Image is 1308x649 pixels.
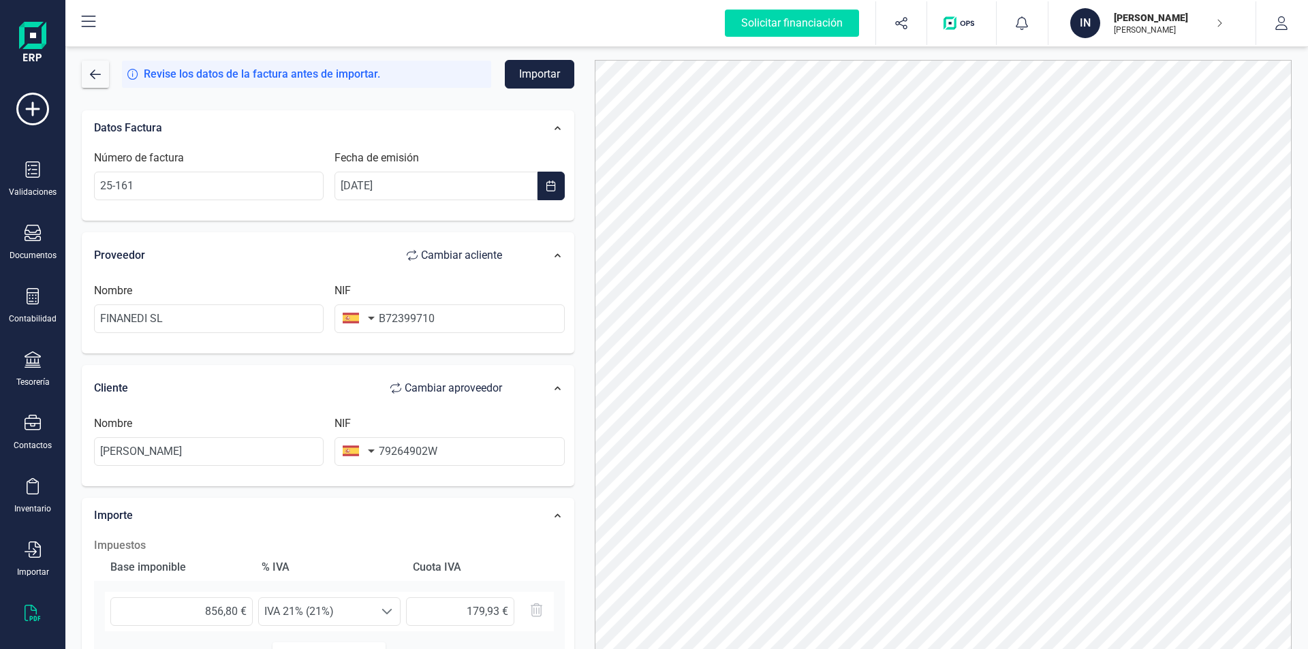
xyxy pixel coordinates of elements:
div: Datos Factura [87,113,523,143]
label: Fecha de emisión [334,150,419,166]
div: Inventario [14,503,51,514]
div: Contabilidad [9,313,57,324]
div: Proveedor [94,242,516,269]
div: Cuota IVA [407,554,553,581]
h2: Impuestos [94,537,565,554]
input: 0,00 € [406,597,514,626]
div: Tesorería [16,377,50,387]
button: Importar [505,60,574,89]
label: Número de factura [94,150,184,166]
label: NIF [334,283,351,299]
div: Documentos [10,250,57,261]
button: Cambiar aproveedor [377,375,516,402]
span: Cambiar a cliente [421,247,502,264]
img: Logo de OPS [944,16,980,30]
div: Importar [17,567,49,577]
button: Logo de OPS [935,1,988,45]
button: Cambiar acliente [393,242,516,269]
div: Base imponible [105,554,251,581]
span: Cambiar a proveedor [405,380,502,396]
button: Solicitar financiación [708,1,875,45]
div: Cliente [94,375,516,402]
div: % IVA [256,554,402,581]
span: Importe [94,509,133,522]
img: Logo Finanedi [19,22,46,65]
label: Nombre [94,415,132,432]
span: IVA 21% (21%) [259,598,374,625]
div: Contactos [14,440,52,451]
span: Revise los datos de la factura antes de importar. [144,66,380,82]
label: Nombre [94,283,132,299]
input: 0,00 € [110,597,253,626]
div: Validaciones [9,187,57,197]
label: NIF [334,415,351,432]
p: [PERSON_NAME] [1114,25,1223,35]
p: [PERSON_NAME] [1114,11,1223,25]
div: IN [1070,8,1100,38]
div: Solicitar financiación [725,10,859,37]
button: IN[PERSON_NAME][PERSON_NAME] [1065,1,1239,45]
